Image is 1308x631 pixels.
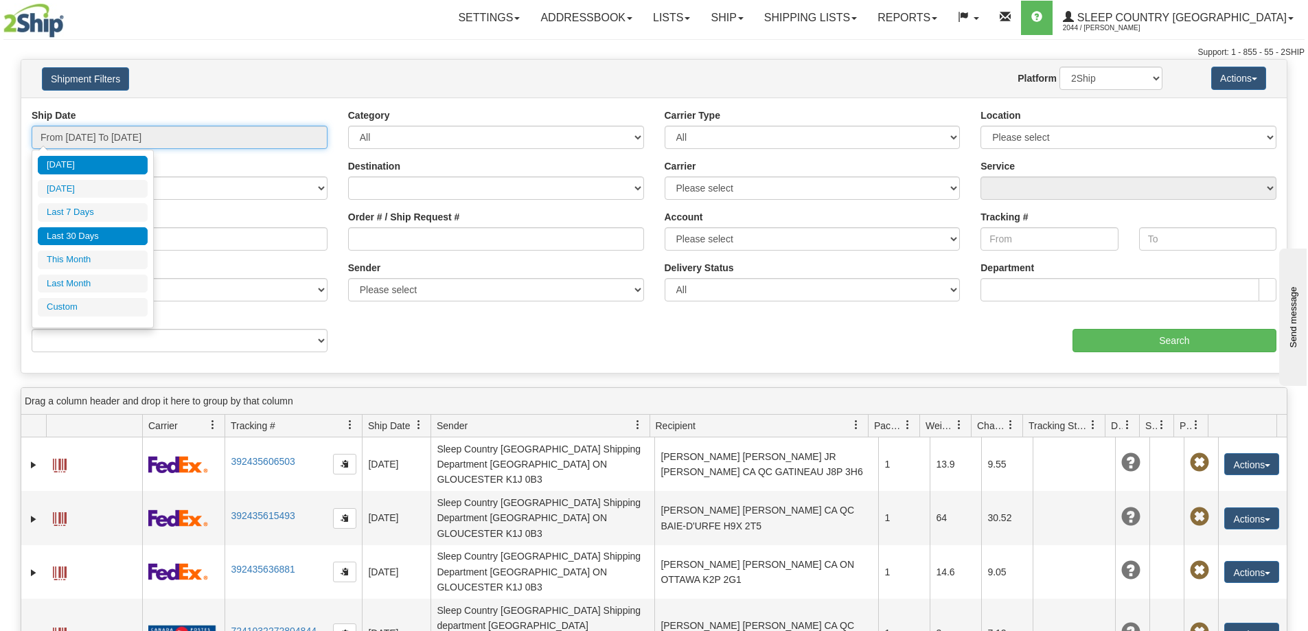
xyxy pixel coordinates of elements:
[231,564,295,575] a: 392435636881
[437,419,468,433] span: Sender
[53,560,67,582] a: Label
[981,545,1033,599] td: 9.05
[896,413,919,437] a: Packages filter column settings
[38,251,148,269] li: This Month
[980,159,1015,173] label: Service
[626,413,650,437] a: Sender filter column settings
[980,227,1118,251] input: From
[3,3,64,38] img: logo2044.jpg
[362,545,431,599] td: [DATE]
[654,437,878,491] td: [PERSON_NAME] [PERSON_NAME] JR [PERSON_NAME] CA QC GATINEAU J8P 3H6
[1072,329,1276,352] input: Search
[348,261,380,275] label: Sender
[231,456,295,467] a: 392435606503
[38,227,148,246] li: Last 30 Days
[530,1,643,35] a: Addressbook
[339,413,362,437] a: Tracking # filter column settings
[654,545,878,599] td: [PERSON_NAME] [PERSON_NAME] CA ON OTTAWA K2P 2G1
[977,419,1006,433] span: Charge
[231,419,275,433] span: Tracking #
[874,419,903,433] span: Packages
[10,12,127,22] div: Send message
[980,108,1020,122] label: Location
[201,413,225,437] a: Carrier filter column settings
[1116,413,1139,437] a: Delivery Status filter column settings
[654,491,878,544] td: [PERSON_NAME] [PERSON_NAME] CA QC BAIE-D'URFE H9X 2T5
[656,419,696,433] span: Recipient
[665,108,720,122] label: Carrier Type
[948,413,971,437] a: Weight filter column settings
[700,1,753,35] a: Ship
[930,437,981,491] td: 13.9
[1190,561,1209,580] span: Pickup Not Assigned
[407,413,431,437] a: Ship Date filter column settings
[148,509,208,527] img: 2 - FedEx Express®
[431,437,654,491] td: Sleep Country [GEOGRAPHIC_DATA] Shipping Department [GEOGRAPHIC_DATA] ON GLOUCESTER K1J 0B3
[999,413,1022,437] a: Charge filter column settings
[148,419,178,433] span: Carrier
[333,508,356,529] button: Copy to clipboard
[1121,507,1140,527] span: Unknown
[930,491,981,544] td: 64
[53,506,67,528] a: Label
[665,159,696,173] label: Carrier
[3,47,1305,58] div: Support: 1 - 855 - 55 - 2SHIP
[231,510,295,521] a: 392435615493
[27,458,41,472] a: Expand
[42,67,129,91] button: Shipment Filters
[1224,507,1279,529] button: Actions
[1224,453,1279,475] button: Actions
[333,454,356,474] button: Copy to clipboard
[930,545,981,599] td: 14.6
[981,437,1033,491] td: 9.55
[38,275,148,293] li: Last Month
[362,491,431,544] td: [DATE]
[53,452,67,474] a: Label
[1121,453,1140,472] span: Unknown
[1074,12,1287,23] span: Sleep Country [GEOGRAPHIC_DATA]
[1081,413,1105,437] a: Tracking Status filter column settings
[1211,67,1266,90] button: Actions
[1150,413,1173,437] a: Shipment Issues filter column settings
[878,437,930,491] td: 1
[926,419,954,433] span: Weight
[1111,419,1123,433] span: Delivery Status
[368,419,410,433] span: Ship Date
[27,512,41,526] a: Expand
[38,156,148,174] li: [DATE]
[878,491,930,544] td: 1
[1029,419,1088,433] span: Tracking Status
[1139,227,1276,251] input: To
[21,388,1287,415] div: grid grouping header
[348,159,400,173] label: Destination
[981,491,1033,544] td: 30.52
[665,261,734,275] label: Delivery Status
[32,108,76,122] label: Ship Date
[148,456,208,473] img: 2 - FedEx Express®
[1063,21,1166,35] span: 2044 / [PERSON_NAME]
[362,437,431,491] td: [DATE]
[38,298,148,317] li: Custom
[38,203,148,222] li: Last 7 Days
[980,261,1034,275] label: Department
[431,491,654,544] td: Sleep Country [GEOGRAPHIC_DATA] Shipping Department [GEOGRAPHIC_DATA] ON GLOUCESTER K1J 0B3
[665,210,703,224] label: Account
[1184,413,1208,437] a: Pickup Status filter column settings
[1121,561,1140,580] span: Unknown
[1018,71,1057,85] label: Platform
[27,566,41,580] a: Expand
[1276,245,1307,385] iframe: chat widget
[431,545,654,599] td: Sleep Country [GEOGRAPHIC_DATA] Shipping Department [GEOGRAPHIC_DATA] ON GLOUCESTER K1J 0B3
[348,108,390,122] label: Category
[1224,561,1279,583] button: Actions
[333,562,356,582] button: Copy to clipboard
[980,210,1028,224] label: Tracking #
[1145,419,1157,433] span: Shipment Issues
[878,545,930,599] td: 1
[448,1,530,35] a: Settings
[643,1,700,35] a: Lists
[1053,1,1304,35] a: Sleep Country [GEOGRAPHIC_DATA] 2044 / [PERSON_NAME]
[867,1,948,35] a: Reports
[348,210,460,224] label: Order # / Ship Request #
[38,180,148,198] li: [DATE]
